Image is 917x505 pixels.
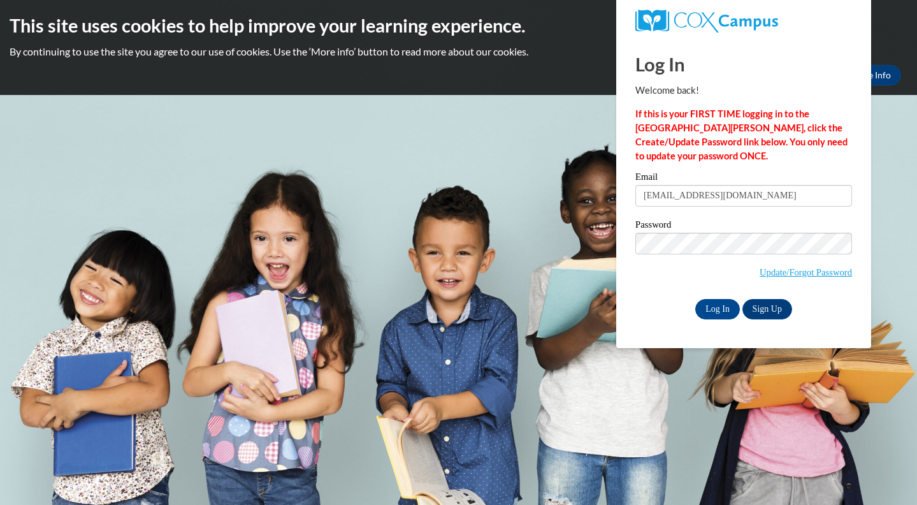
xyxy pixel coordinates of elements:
[635,220,852,233] label: Password
[635,10,778,33] img: COX Campus
[760,267,852,277] a: Update/Forgot Password
[695,299,740,319] input: Log In
[635,84,852,98] p: Welcome back!
[742,299,792,319] a: Sign Up
[635,108,848,161] strong: If this is your FIRST TIME logging in to the [GEOGRAPHIC_DATA][PERSON_NAME], click the Create/Upd...
[10,13,901,38] h2: This site uses cookies to help improve your learning experience.
[635,172,852,185] label: Email
[635,51,852,77] h1: Log In
[10,45,901,59] p: By continuing to use the site you agree to our use of cookies. Use the ‘More info’ button to read...
[635,10,852,33] a: COX Campus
